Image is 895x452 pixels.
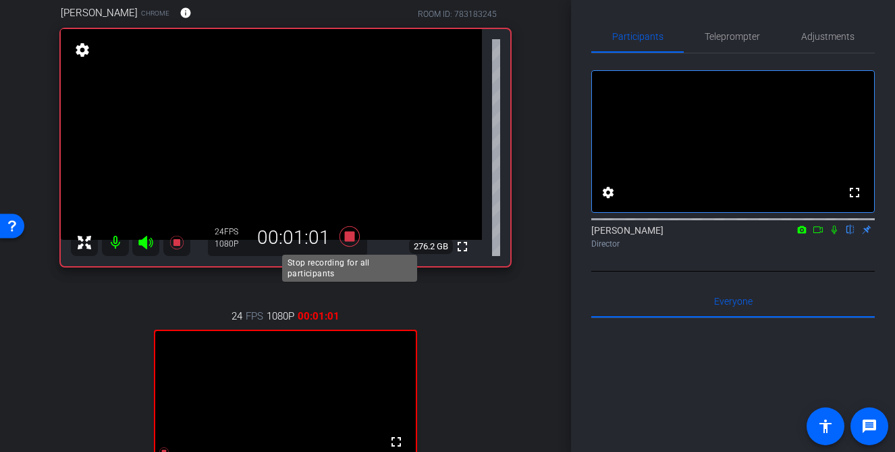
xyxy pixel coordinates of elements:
div: ROOM ID: 783183245 [418,8,497,20]
div: 1080P [215,238,248,249]
span: 276.2 GB [409,238,453,255]
mat-icon: fullscreen [388,434,404,450]
mat-icon: fullscreen [454,238,470,255]
mat-icon: message [861,418,877,434]
span: FPS [224,227,238,236]
div: 00:01:01 [248,226,339,249]
div: 24 [215,226,248,237]
div: [PERSON_NAME] [591,224,875,250]
div: Stop recording for all participants [282,255,417,282]
mat-icon: settings [600,184,616,201]
span: Teleprompter [705,32,760,41]
mat-icon: accessibility [817,418,834,434]
mat-icon: flip [842,223,859,235]
span: Adjustments [801,32,855,41]
mat-icon: settings [73,42,92,58]
mat-icon: fullscreen [846,184,863,201]
span: Everyone [714,297,753,306]
mat-icon: info [180,7,192,19]
span: Participants [612,32,663,41]
span: 00:01:01 [298,309,340,324]
span: [PERSON_NAME] [61,5,138,20]
div: Director [591,238,875,250]
span: FPS [246,309,263,324]
span: 24 [232,309,242,324]
span: Chrome [141,8,169,18]
span: 1080P [267,309,294,324]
